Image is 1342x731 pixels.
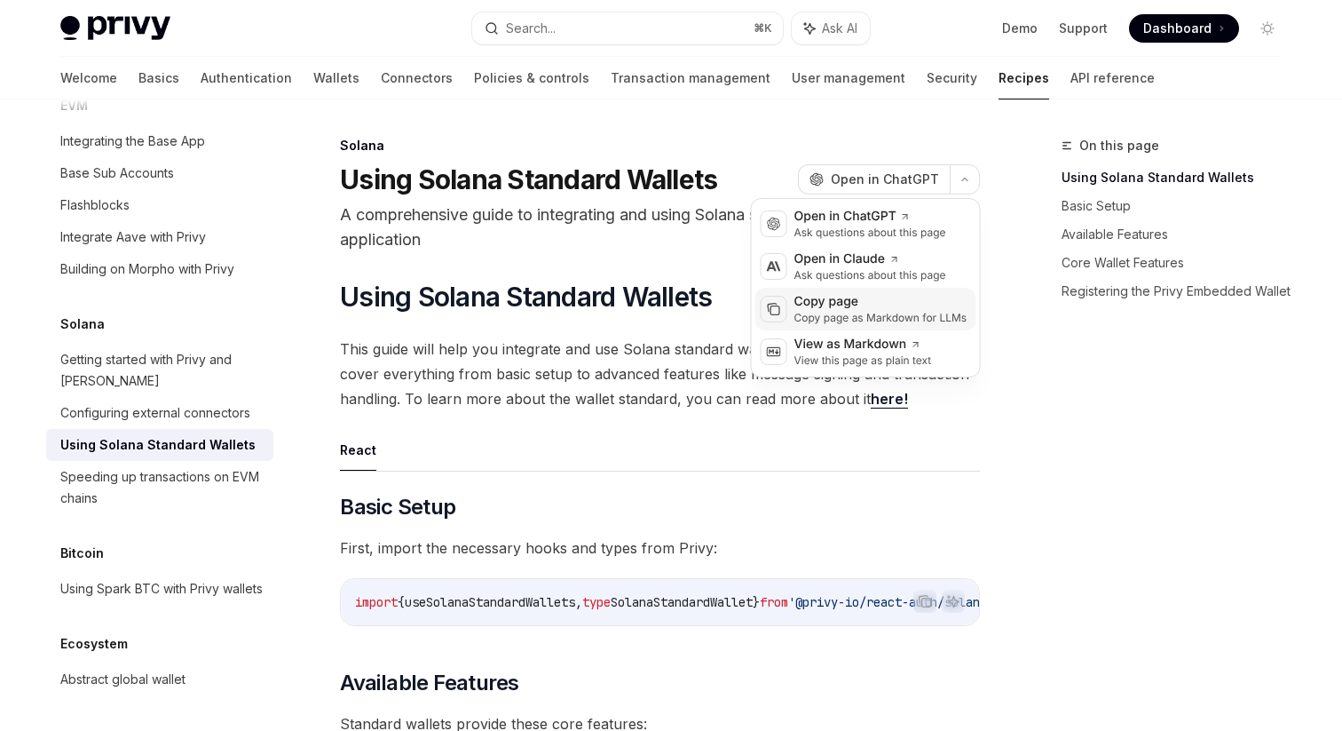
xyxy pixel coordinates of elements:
span: import [355,594,398,610]
a: Integrating the Base App [46,125,273,157]
a: Transaction management [611,57,770,99]
a: Configuring external connectors [46,397,273,429]
div: Flashblocks [60,195,130,216]
span: First, import the necessary hooks and types from Privy: [340,536,980,560]
a: Getting started with Privy and [PERSON_NAME] [46,344,273,397]
div: Using Solana Standard Wallets [60,434,256,456]
a: Speeding up transactions on EVM chains [46,461,273,514]
button: Open in ChatGPT [798,164,950,195]
a: Integrate Aave with Privy [46,221,273,253]
div: Integrating the Base App [60,131,205,152]
span: Dashboard [1143,20,1212,37]
div: Open in Claude [794,250,946,268]
button: Copy the contents from the code block [913,590,936,613]
div: Copy page [794,293,967,311]
a: API reference [1070,57,1155,99]
div: Ask questions about this page [794,226,946,240]
h1: Using Solana Standard Wallets [340,163,717,195]
a: Policies & controls [474,57,589,99]
h5: Bitcoin [60,543,104,564]
div: Getting started with Privy and [PERSON_NAME] [60,349,263,392]
span: '@privy-io/react-auth/solana' [788,594,994,610]
a: Building on Morpho with Privy [46,253,273,285]
a: Flashblocks [46,189,273,221]
div: Search... [506,18,556,39]
a: Welcome [60,57,117,99]
div: Open in ChatGPT [794,208,946,226]
a: Security [927,57,977,99]
div: Integrate Aave with Privy [60,226,206,248]
a: Using Solana Standard Wallets [46,429,273,461]
div: View this page as plain text [794,354,932,368]
h5: Solana [60,314,105,335]
a: here! [871,390,908,409]
span: Open in ChatGPT [831,171,939,188]
span: { [398,594,405,610]
div: Abstract global wallet [60,669,186,690]
span: ⌘ K [754,21,772,36]
a: Base Sub Accounts [46,157,273,189]
a: Demo [1002,20,1038,37]
a: Wallets [313,57,359,99]
a: Registering the Privy Embedded Wallet [1062,277,1296,306]
button: Toggle dark mode [1253,14,1282,43]
img: light logo [60,16,170,41]
button: React [340,429,376,471]
h5: Ecosystem [60,633,128,655]
div: Building on Morpho with Privy [60,258,234,280]
a: Dashboard [1129,14,1239,43]
span: Available Features [340,669,518,697]
a: Available Features [1062,220,1296,249]
div: Configuring external connectors [60,402,250,424]
p: A comprehensive guide to integrating and using Solana standard wallets in your application [340,203,980,252]
div: Ask questions about this page [794,268,946,282]
div: Speeding up transactions on EVM chains [60,466,263,509]
div: Copy page as Markdown for LLMs [794,311,967,325]
a: Using Solana Standard Wallets [1062,163,1296,192]
span: SolanaStandardWallet [611,594,753,610]
a: Basic Setup [1062,192,1296,220]
div: Solana [340,137,980,155]
span: Using Solana Standard Wallets [340,281,712,313]
a: Abstract global wallet [46,663,273,695]
a: Using Spark BTC with Privy wallets [46,573,273,605]
a: Basics [138,57,179,99]
a: User management [792,57,905,99]
span: Basic Setup [340,493,455,521]
span: On this page [1079,135,1159,156]
span: Ask AI [822,20,857,37]
span: useSolanaStandardWallets [405,594,575,610]
div: View as Markdown [794,336,932,354]
button: Search...⌘K [472,12,783,44]
a: Support [1059,20,1108,37]
span: This guide will help you integrate and use Solana standard wallets in your application. We’ll cov... [340,337,980,411]
div: Using Spark BTC with Privy wallets [60,578,263,600]
a: Core Wallet Features [1062,249,1296,277]
span: type [582,594,611,610]
a: Recipes [999,57,1049,99]
span: } [753,594,760,610]
span: , [575,594,582,610]
a: Connectors [381,57,453,99]
a: Authentication [201,57,292,99]
button: Ask AI [792,12,870,44]
div: Base Sub Accounts [60,163,174,184]
span: from [760,594,788,610]
button: Ask AI [942,590,965,613]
